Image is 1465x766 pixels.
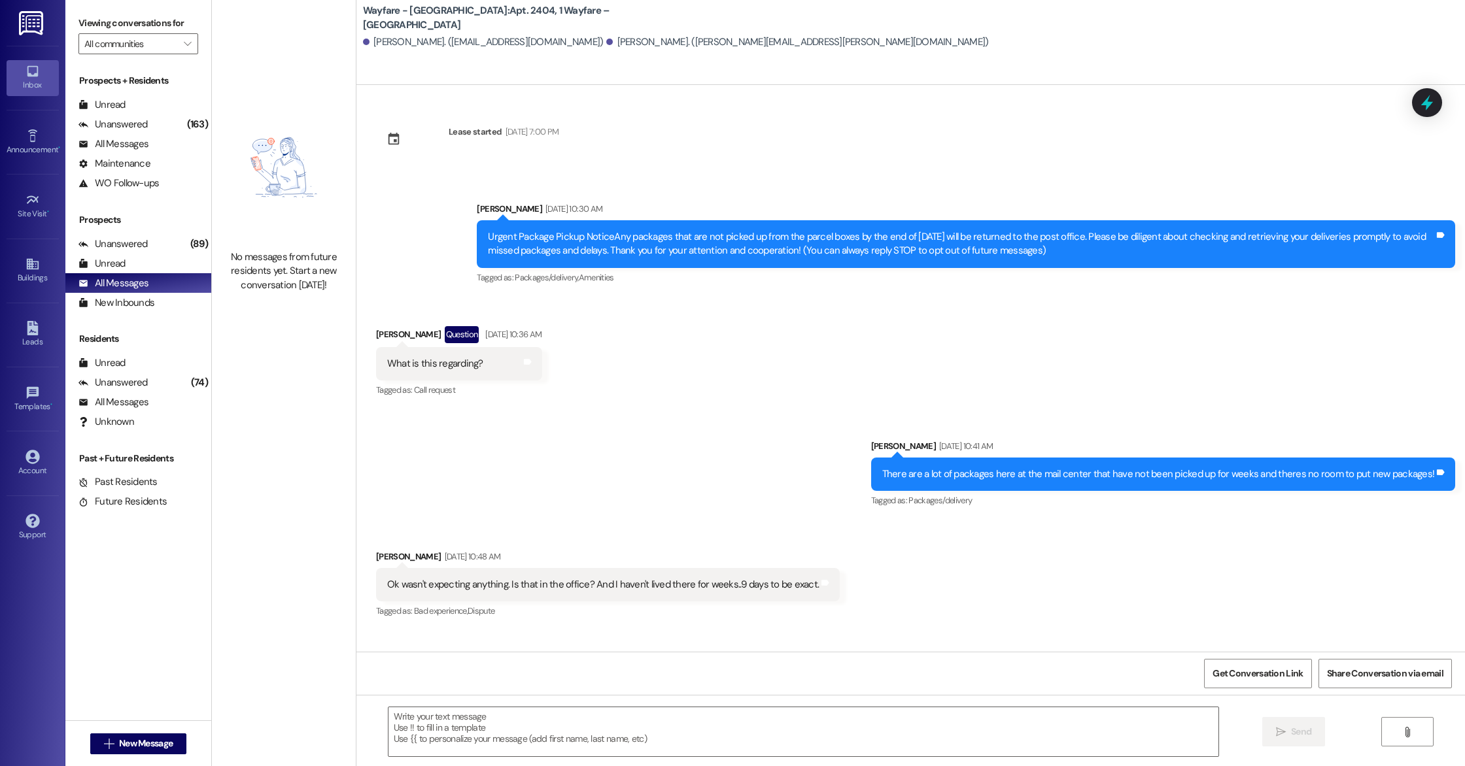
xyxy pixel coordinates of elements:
div: [DATE] 10:36 AM [482,327,542,341]
div: No messages from future residents yet. Start a new conversation [DATE]! [226,250,341,292]
div: Lease started [449,125,502,139]
div: Tagged as: [477,268,1455,287]
span: Send [1291,725,1311,739]
div: Past + Future Residents [65,452,211,465]
div: Prospects + Residents [65,74,211,88]
button: Get Conversation Link [1204,659,1311,688]
div: [PERSON_NAME] [871,439,1456,458]
div: WO Follow-ups [78,176,159,190]
div: Unanswered [78,376,148,390]
div: Tagged as: [376,380,542,399]
div: Maintenance [78,157,150,171]
div: All Messages [78,276,148,290]
span: Call request [414,384,455,395]
a: Site Visit • [7,189,59,224]
div: Unread [78,356,126,370]
span: Amenities [579,272,614,283]
div: (163) [184,114,211,135]
div: [PERSON_NAME] [376,550,840,568]
span: • [58,143,60,152]
div: [PERSON_NAME] [477,202,1455,220]
span: Dispute [468,605,494,616]
i:  [104,739,114,749]
a: Account [7,446,59,481]
i:  [184,39,191,49]
a: Leads [7,317,59,352]
input: All communities [84,33,177,54]
div: All Messages [78,395,148,409]
a: Support [7,510,59,545]
div: [DATE] 10:41 AM [936,439,993,453]
img: ResiDesk Logo [19,11,46,35]
div: All Messages [78,137,148,151]
a: Templates • [7,382,59,417]
span: • [50,400,52,409]
label: Viewing conversations for [78,13,198,33]
b: Wayfare - [GEOGRAPHIC_DATA]: Apt. 2404, 1 Wayfare – [GEOGRAPHIC_DATA] [363,4,625,32]
div: Residents [65,332,211,346]
img: empty-state [226,91,341,244]
span: Bad experience , [414,605,468,616]
button: Send [1262,717,1326,746]
div: (89) [187,234,211,254]
div: Unknown [78,415,134,429]
span: New Message [119,737,173,750]
span: Share Conversation via email [1327,667,1443,680]
div: Prospects [65,213,211,227]
div: Tagged as: [376,601,840,620]
div: [PERSON_NAME]. ([PERSON_NAME][EMAIL_ADDRESS][PERSON_NAME][DOMAIN_NAME]) [606,35,988,49]
div: What is this regarding? [387,357,483,371]
div: [PERSON_NAME]. ([EMAIL_ADDRESS][DOMAIN_NAME]) [363,35,604,49]
div: Urgent Package Pickup NoticeAny packages that are not picked up from the parcel boxes by the end ... [488,230,1434,258]
span: Packages/delivery [908,495,972,506]
button: Share Conversation via email [1318,659,1452,688]
i:  [1276,727,1286,737]
button: New Message [90,733,187,754]
div: [DATE] 7:00 PM [502,125,559,139]
span: • [47,207,49,216]
div: Unanswered [78,237,148,251]
div: New Inbounds [78,296,154,310]
div: Unanswered [78,118,148,131]
div: [DATE] 10:30 AM [542,202,602,216]
div: Tagged as: [871,491,1456,510]
div: Question [445,326,479,342]
a: Inbox [7,60,59,95]
div: Ok wasn't expecting anything. Is that in the office? And I haven't lived there for weeks..9 days ... [387,578,819,591]
div: (74) [188,373,211,393]
i:  [1402,727,1412,737]
span: Packages/delivery , [515,272,578,283]
div: Unread [78,98,126,112]
a: Buildings [7,253,59,288]
div: [PERSON_NAME] [376,326,542,347]
div: Past Residents [78,475,158,489]
div: [DATE] 10:48 AM [441,550,501,563]
span: Get Conversation Link [1213,667,1303,680]
div: There are a lot of packages here at the mail center that have not been picked up for weeks and th... [882,467,1435,481]
div: Unread [78,257,126,271]
div: Future Residents [78,495,167,508]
